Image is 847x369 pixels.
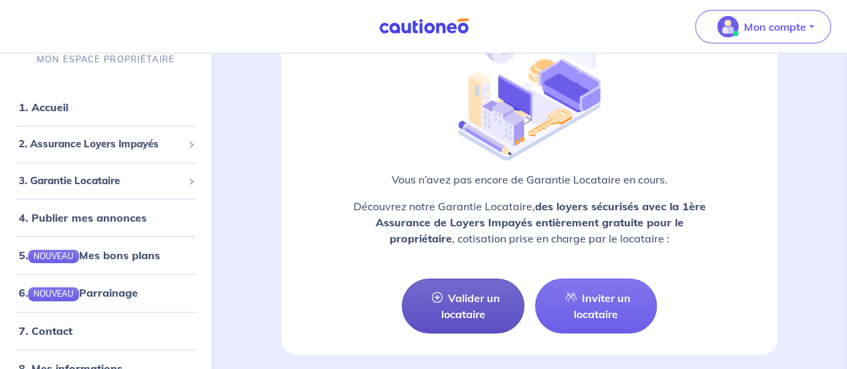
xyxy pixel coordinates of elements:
div: 2. Assurance Loyers Impayés [5,131,206,157]
div: 5.NOUVEAUMes bons plans [5,242,206,269]
span: 3. Garantie Locataire [19,173,183,189]
a: 1. Accueil [19,100,68,114]
p: Vous n’avez pas encore de Garantie Locataire en cours. [313,171,745,188]
span: 2. Assurance Loyers Impayés [19,137,183,152]
button: illu_account_valid_menu.svgMon compte [695,10,831,44]
strong: des loyers sécurisés avec la 1ère Assurance de Loyers Impayés entièrement gratuite pour le propri... [376,200,706,245]
div: 7. Contact [5,317,206,344]
a: Inviter un locataire [535,279,657,334]
a: 4. Publier mes annonces [19,211,147,224]
div: 3. Garantie Locataire [5,168,206,194]
a: 5.NOUVEAUMes bons plans [19,248,160,262]
p: Découvrez notre Garantie Locataire, , cotisation prise en charge par le locataire : [313,198,745,246]
img: illu_account_valid_menu.svg [717,16,739,38]
p: MON ESPACE PROPRIÉTAIRE [37,53,175,66]
div: 6.NOUVEAUParrainage [5,279,206,306]
a: Valider un locataire [402,279,524,334]
img: Cautioneo [374,18,474,35]
div: 4. Publier mes annonces [5,204,206,231]
p: Mon compte [744,19,806,35]
div: 1. Accueil [5,94,206,121]
a: 7. Contact [19,324,72,338]
a: 6.NOUVEAUParrainage [19,286,138,299]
